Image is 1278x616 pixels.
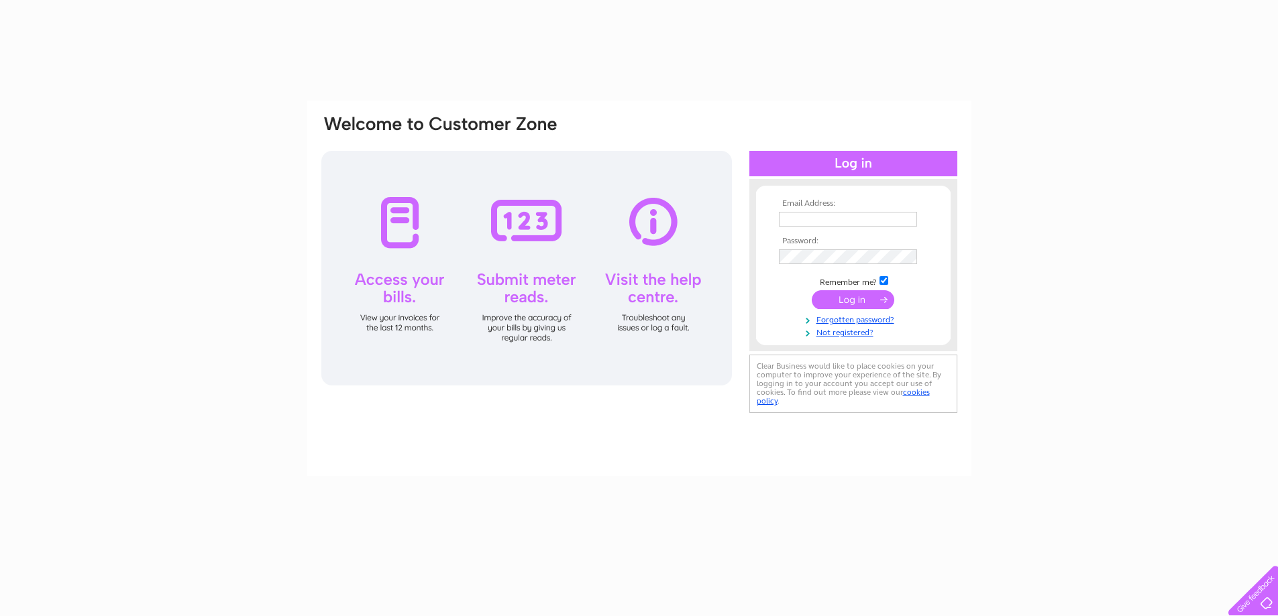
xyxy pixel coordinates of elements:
[749,355,957,413] div: Clear Business would like to place cookies on your computer to improve your experience of the sit...
[776,237,931,246] th: Password:
[779,325,931,338] a: Not registered?
[776,199,931,208] th: Email Address:
[757,387,930,406] a: cookies policy
[779,312,931,325] a: Forgotten password?
[812,290,894,309] input: Submit
[776,274,931,288] td: Remember me?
